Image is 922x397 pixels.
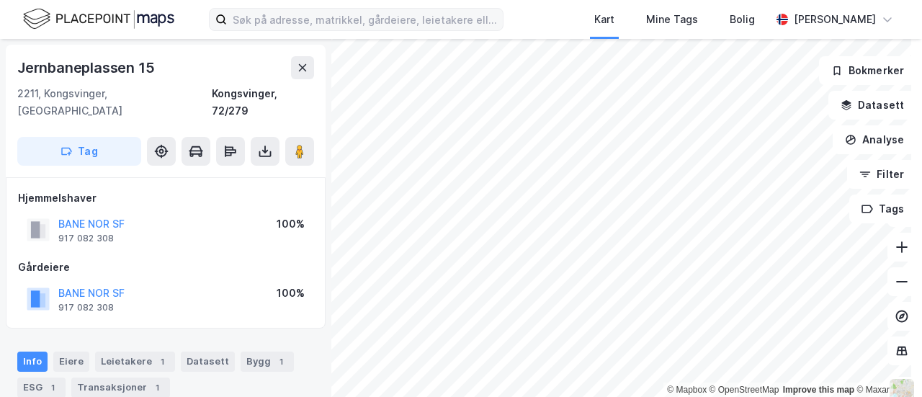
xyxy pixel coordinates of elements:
button: Analyse [833,125,916,154]
button: Datasett [828,91,916,120]
div: 1 [274,354,288,369]
div: [PERSON_NAME] [794,11,876,28]
div: Bygg [241,352,294,372]
button: Filter [847,160,916,189]
div: 917 082 308 [58,302,114,313]
div: Kongsvinger, 72/279 [212,85,314,120]
div: 1 [150,380,164,395]
div: 917 082 308 [58,233,114,244]
iframe: Chat Widget [850,328,922,397]
input: Søk på adresse, matrikkel, gårdeiere, leietakere eller personer [227,9,503,30]
div: Info [17,352,48,372]
div: 1 [45,380,60,395]
div: Bolig [730,11,755,28]
div: Kart [594,11,614,28]
div: Jernbaneplassen 15 [17,56,157,79]
div: Leietakere [95,352,175,372]
img: logo.f888ab2527a4732fd821a326f86c7f29.svg [23,6,174,32]
a: OpenStreetMap [710,385,779,395]
div: Datasett [181,352,235,372]
div: Hjemmelshaver [18,189,313,207]
div: Eiere [53,352,89,372]
a: Mapbox [667,385,707,395]
button: Tag [17,137,141,166]
div: 100% [277,215,305,233]
div: 1 [155,354,169,369]
button: Bokmerker [819,56,916,85]
div: 100% [277,285,305,302]
div: Kontrollprogram for chat [850,328,922,397]
a: Improve this map [783,385,854,395]
button: Tags [849,195,916,223]
div: Gårdeiere [18,259,313,276]
div: 2211, Kongsvinger, [GEOGRAPHIC_DATA] [17,85,212,120]
div: Mine Tags [646,11,698,28]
